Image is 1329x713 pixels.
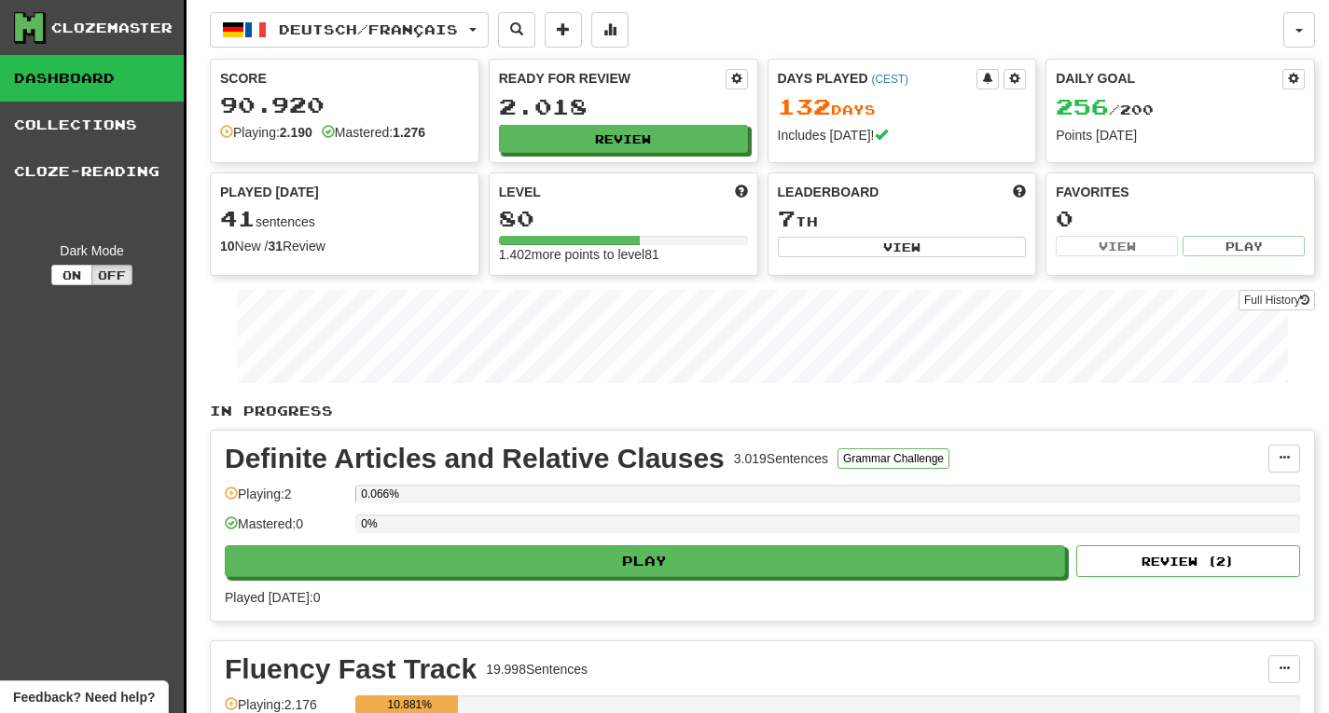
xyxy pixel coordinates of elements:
[14,241,170,260] div: Dark Mode
[210,12,489,48] button: Deutsch/Français
[13,688,155,706] span: Open feedback widget
[220,207,469,231] div: sentences
[1183,236,1305,256] button: Play
[499,183,541,201] span: Level
[591,12,629,48] button: More stats
[778,126,1027,144] div: Includes [DATE]!
[91,265,132,285] button: Off
[486,660,588,679] div: 19.998 Sentences
[499,245,748,264] div: 1.402 more points to level 81
[322,123,425,142] div: Mastered:
[279,21,458,37] span: Deutsch / Français
[499,125,748,153] button: Review
[280,125,312,140] strong: 2.190
[393,125,425,140] strong: 1.276
[225,445,725,473] div: Definite Articles and Relative Clauses
[220,123,312,142] div: Playing:
[225,485,346,515] div: Playing: 2
[778,183,879,201] span: Leaderboard
[778,207,1027,231] div: th
[1056,102,1154,117] span: / 200
[268,239,283,254] strong: 31
[225,590,320,605] span: Played [DATE]: 0
[499,69,726,88] div: Ready for Review
[220,93,469,117] div: 90.920
[1239,290,1315,310] a: Full History
[220,205,256,231] span: 41
[1056,236,1178,256] button: View
[778,69,977,88] div: Days Played
[225,514,346,545] div: Mastered: 0
[1013,183,1026,201] span: This week in points, UTC
[499,95,748,118] div: 2.018
[220,237,469,255] div: New / Review
[1056,93,1109,119] span: 256
[499,207,748,230] div: 80
[1056,183,1305,201] div: Favorites
[220,183,319,201] span: Played [DATE]
[778,237,1027,257] button: View
[545,12,582,48] button: Add sentence to collection
[51,265,92,285] button: On
[225,655,477,683] div: Fluency Fast Track
[838,448,949,469] button: Grammar Challenge
[225,545,1065,577] button: Play
[1056,126,1305,144] div: Points [DATE]
[778,95,1027,119] div: Day s
[1056,69,1282,89] div: Daily Goal
[734,449,828,468] div: 3.019 Sentences
[220,239,235,254] strong: 10
[871,73,908,86] a: (CEST)
[1076,545,1300,577] button: Review (2)
[51,19,173,37] div: Clozemaster
[220,69,469,88] div: Score
[1056,207,1305,230] div: 0
[778,205,796,231] span: 7
[210,402,1315,420] p: In Progress
[778,93,831,119] span: 132
[735,183,748,201] span: Score more points to level up
[498,12,535,48] button: Search sentences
